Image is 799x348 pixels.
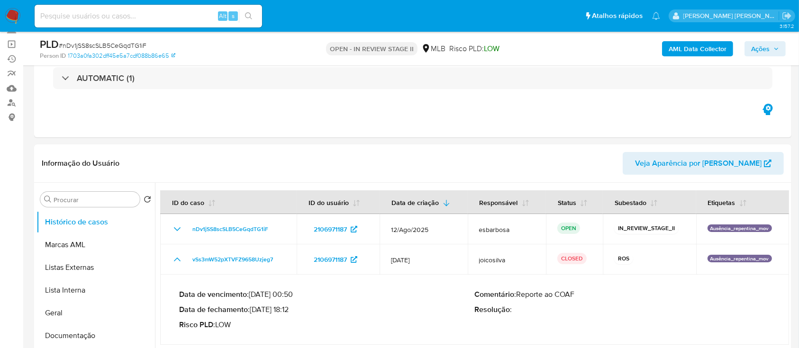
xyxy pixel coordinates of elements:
[68,52,175,60] a: 1703a0fa302dff45e5a7cdf088b86e65
[232,11,235,20] span: s
[683,11,779,20] p: alessandra.barbosa@mercadopago.com
[77,73,135,83] h3: AUTOMATIC (1)
[36,279,155,302] button: Lista Interna
[780,22,794,30] span: 3.157.2
[36,233,155,256] button: Marcas AML
[635,152,762,175] span: Veja Aparência por [PERSON_NAME]
[40,52,66,60] b: Person ID
[54,196,136,204] input: Procurar
[449,44,499,54] span: Risco PLD:
[623,152,784,175] button: Veja Aparência por [PERSON_NAME]
[40,36,59,52] b: PLD
[326,42,418,55] p: OPEN - IN REVIEW STAGE II
[36,324,155,347] button: Documentação
[36,256,155,279] button: Listas Externas
[36,302,155,324] button: Geral
[36,211,155,233] button: Histórico de casos
[44,196,52,203] button: Procurar
[751,41,770,56] span: Ações
[484,43,499,54] span: LOW
[219,11,227,20] span: Alt
[421,44,445,54] div: MLB
[42,159,119,168] h1: Informação do Usuário
[782,11,792,21] a: Sair
[662,41,733,56] button: AML Data Collector
[239,9,258,23] button: search-icon
[745,41,786,56] button: Ações
[53,67,772,89] div: AUTOMATIC (1)
[669,41,726,56] b: AML Data Collector
[35,10,262,22] input: Pesquise usuários ou casos...
[592,11,643,21] span: Atalhos rápidos
[652,12,660,20] a: Notificações
[59,41,146,50] span: # nDv1jSS8scSLB5CeGqdTG1iF
[144,196,151,206] button: Retornar ao pedido padrão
